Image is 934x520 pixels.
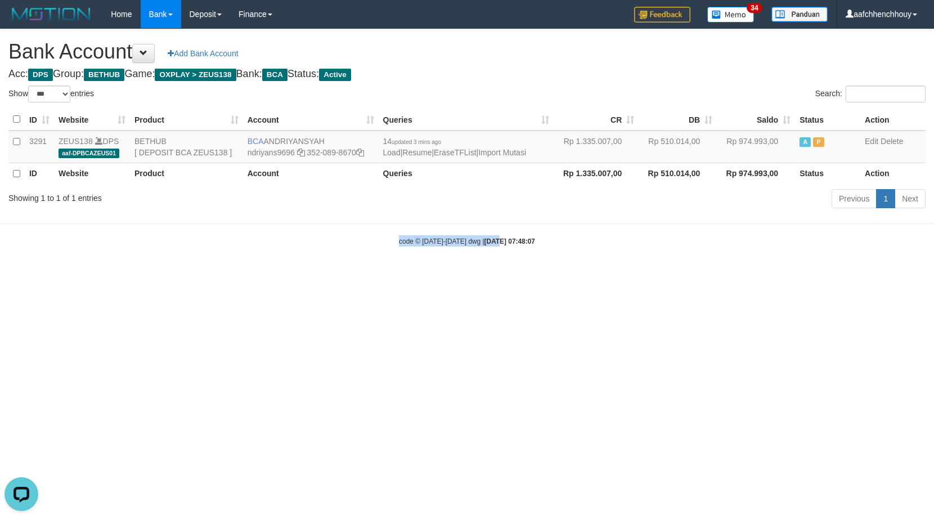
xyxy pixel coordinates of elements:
[639,131,717,163] td: Rp 510.014,00
[881,137,903,146] a: Delete
[554,109,639,131] th: CR: activate to sort column ascending
[865,137,878,146] a: Edit
[707,7,755,23] img: Button%20Memo.svg
[25,163,54,184] th: ID
[771,7,828,22] img: panduan.png
[59,137,93,146] a: ZEUS138
[717,109,795,131] th: Saldo: activate to sort column ascending
[130,131,243,163] td: BETHUB [ DEPOSIT BCA ZEUS138 ]
[639,163,717,184] th: Rp 510.014,00
[160,44,245,63] a: Add Bank Account
[28,86,70,102] select: Showentries
[28,69,53,81] span: DPS
[554,163,639,184] th: Rp 1.335.007,00
[813,137,824,147] span: Paused
[478,148,526,157] a: Import Mutasi
[895,189,926,208] a: Next
[795,109,860,131] th: Status
[876,189,895,208] a: 1
[8,188,381,204] div: Showing 1 to 1 of 1 entries
[243,109,379,131] th: Account: activate to sort column ascending
[155,69,236,81] span: OXPLAY > ZEUS138
[248,137,264,146] span: BCA
[130,109,243,131] th: Product: activate to sort column ascending
[243,163,379,184] th: Account
[130,163,243,184] th: Product
[319,69,351,81] span: Active
[59,149,119,158] span: aaf-DPBCAZEUS01
[860,109,926,131] th: Action
[399,237,535,245] small: code © [DATE]-[DATE] dwg |
[54,109,130,131] th: Website: activate to sort column ascending
[248,148,295,157] a: ndriyans9696
[25,109,54,131] th: ID: activate to sort column ascending
[5,5,38,38] button: Open LiveChat chat widget
[383,148,401,157] a: Load
[262,69,288,81] span: BCA
[717,163,795,184] th: Rp 974.993,00
[846,86,926,102] input: Search:
[815,86,926,102] label: Search:
[484,237,535,245] strong: [DATE] 07:48:07
[860,163,926,184] th: Action
[379,163,554,184] th: Queries
[717,131,795,163] td: Rp 974.993,00
[54,131,130,163] td: DPS
[832,189,877,208] a: Previous
[392,139,441,145] span: updated 3 mins ago
[434,148,476,157] a: EraseTFList
[243,131,379,163] td: ANDRIYANSYAH 352-089-8670
[639,109,717,131] th: DB: activate to sort column ascending
[356,148,364,157] a: Copy 3520898670 to clipboard
[747,3,762,13] span: 34
[8,41,926,63] h1: Bank Account
[800,137,811,147] span: Active
[383,137,527,157] span: | | |
[554,131,639,163] td: Rp 1.335.007,00
[402,148,432,157] a: Resume
[383,137,441,146] span: 14
[795,163,860,184] th: Status
[84,69,124,81] span: BETHUB
[634,7,690,23] img: Feedback.jpg
[54,163,130,184] th: Website
[379,109,554,131] th: Queries: activate to sort column ascending
[8,86,94,102] label: Show entries
[297,148,305,157] a: Copy ndriyans9696 to clipboard
[25,131,54,163] td: 3291
[8,6,94,23] img: MOTION_logo.png
[8,69,926,80] h4: Acc: Group: Game: Bank: Status:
